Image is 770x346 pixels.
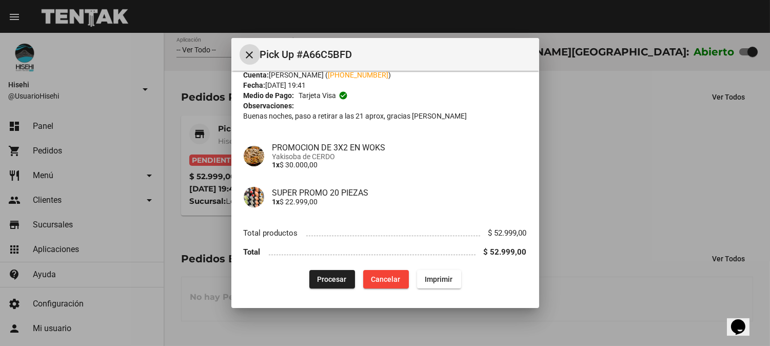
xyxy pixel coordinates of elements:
[260,46,531,63] span: Pick Up #A66C5BFD
[240,44,260,65] button: Cerrar
[363,270,409,289] button: Cancelar
[328,71,389,79] a: [PHONE_NUMBER]
[272,143,527,152] h4: PROMOCION DE 3X2 EN WOKS
[299,90,336,101] span: Tarjeta visa
[244,90,294,101] strong: Medio de Pago:
[244,71,269,79] strong: Cuenta:
[425,275,453,283] span: Imprimir
[244,146,264,166] img: 975b8145-67bb-4081-9ec6-7530a4e40487.jpg
[272,161,527,169] p: $ 30.000,00
[244,81,266,89] strong: Fecha:
[244,243,527,262] li: Total $ 52.999,00
[371,275,401,283] span: Cancelar
[272,198,280,206] b: 1x
[244,111,527,121] p: Buenas noches, paso a retirar a las 21 aprox, gracias [PERSON_NAME]
[309,270,355,289] button: Procesar
[318,275,347,283] span: Procesar
[727,305,760,336] iframe: chat widget
[272,188,527,198] h4: SUPER PROMO 20 PIEZAS
[244,102,294,110] strong: Observaciones:
[272,152,527,161] span: Yakisoba de CERDO
[417,270,461,289] button: Imprimir
[244,49,256,61] mat-icon: Cerrar
[244,224,527,243] li: Total productos $ 52.999,00
[272,198,527,206] p: $ 22.999,00
[244,187,264,207] img: b592dd6c-ce24-4abb-add9-a11adb66b5f2.jpeg
[244,80,527,90] div: [DATE] 19:41
[272,161,280,169] b: 1x
[339,91,348,100] mat-icon: check_circle
[244,70,527,80] div: [PERSON_NAME] ( )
